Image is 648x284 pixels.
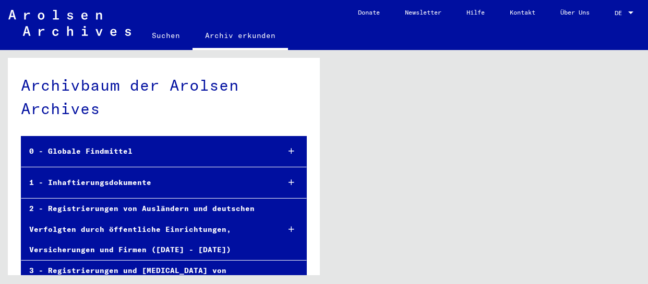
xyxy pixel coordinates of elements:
[21,172,271,193] div: 1 - Inhaftierungsdokumente
[21,141,271,162] div: 0 - Globale Findmittel
[193,23,288,50] a: Archiv erkunden
[21,73,307,120] div: Archivbaum der Arolsen Archives
[615,9,626,17] span: DE
[139,23,193,48] a: Suchen
[8,10,131,36] img: Arolsen_neg.svg
[21,199,271,260] div: 2 - Registrierungen von Ausländern und deutschen Verfolgten durch öffentliche Einrichtungen, Vers...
